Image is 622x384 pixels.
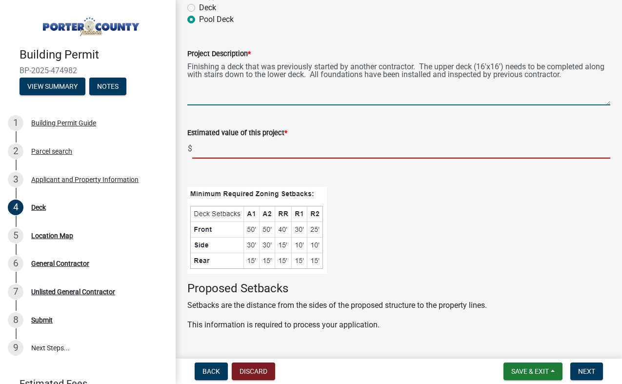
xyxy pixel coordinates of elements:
[187,139,193,159] span: $
[8,200,23,215] div: 4
[199,14,234,25] label: Pool Deck
[202,367,220,375] span: Back
[20,83,85,91] wm-modal-confirm: Summary
[20,66,156,75] span: BP-2025-474982
[31,148,72,155] div: Parcel search
[199,2,216,14] label: Deck
[31,176,139,183] div: Applicant and Property Information
[89,78,126,95] button: Notes
[8,228,23,243] div: 5
[31,288,115,295] div: Unlisted General Contractor
[31,260,89,267] div: General Contractor
[232,363,275,380] button: Discard
[8,284,23,300] div: 7
[20,10,160,38] img: Porter County, Indiana
[8,115,23,131] div: 1
[8,172,23,187] div: 3
[31,232,73,239] div: Location Map
[187,51,251,58] label: Project Description
[187,130,287,137] label: Estimated value of this project
[8,340,23,356] div: 9
[187,300,610,311] p: Setbacks are the distance from the sides of the proposed structure to the property lines.
[20,48,168,62] h4: Building Permit
[31,204,46,211] div: Deck
[570,363,603,380] button: Next
[8,143,23,159] div: 2
[195,363,228,380] button: Back
[578,367,595,375] span: Next
[31,317,53,323] div: Submit
[187,282,610,296] h4: Proposed Setbacks
[503,363,562,380] button: Save & Exit
[8,312,23,328] div: 8
[187,319,610,331] p: This information is required to process your application.
[31,120,96,126] div: Building Permit Guide
[20,78,85,95] button: View Summary
[187,187,327,274] img: Deck_Minimum_Setbacks_bed26b9c-e332-4dc3-a0e5-a55bf90a757c.JPG
[511,367,549,375] span: Save & Exit
[8,256,23,271] div: 6
[89,83,126,91] wm-modal-confirm: Notes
